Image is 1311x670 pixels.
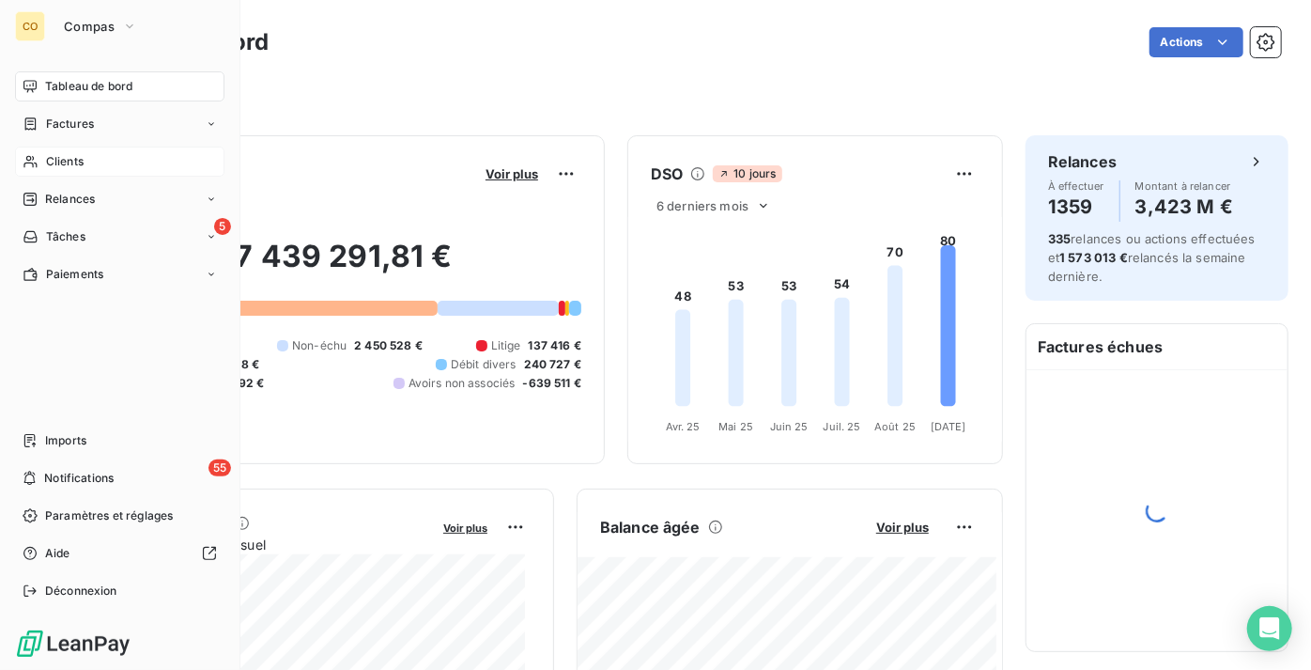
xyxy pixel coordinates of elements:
tspan: Août 25 [874,420,916,433]
span: 2 450 528 € [354,337,423,354]
h6: Factures échues [1026,324,1288,369]
tspan: Mai 25 [718,420,753,433]
span: relances ou actions effectuées et relancés la semaine dernière. [1048,231,1256,284]
a: Aide [15,538,224,569]
span: Voir plus [876,520,929,535]
span: Imports [45,432,86,449]
span: 137 416 € [529,337,581,354]
span: Voir plus [443,522,487,535]
tspan: [DATE] [931,420,966,433]
span: Factures [46,116,94,132]
span: Non-échu [292,337,347,354]
span: 6 derniers mois [656,198,748,213]
span: Clients [46,153,84,170]
span: Tâches [46,228,85,245]
span: Paiements [46,266,103,283]
button: Actions [1149,27,1243,57]
span: -639 511 € [523,375,582,392]
span: 5 [214,218,231,235]
span: Litige [491,337,521,354]
span: Paramètres et réglages [45,507,173,524]
tspan: Juil. 25 [824,420,861,433]
span: Déconnexion [45,583,117,600]
h4: 1359 [1048,192,1104,222]
span: 55 [208,460,231,476]
span: Débit divers [451,356,517,373]
span: Chiffre d'affaires mensuel [106,535,430,554]
span: Montant à relancer [1135,180,1233,192]
button: Voir plus [871,519,934,536]
img: Logo LeanPay [15,629,131,659]
span: Relances [45,191,95,208]
tspan: Avr. 25 [666,420,701,433]
span: Notifications [44,470,114,487]
tspan: Juin 25 [770,420,809,433]
div: CO [15,11,45,41]
span: Voir plus [486,166,538,181]
span: À effectuer [1048,180,1104,192]
span: Avoirs non associés [409,375,516,392]
span: 240 727 € [524,356,581,373]
span: Tableau de bord [45,78,132,95]
span: Compas [64,19,115,34]
span: 10 jours [713,165,781,182]
h2: 7 439 291,81 € [106,238,581,294]
h6: DSO [651,163,683,185]
span: Aide [45,545,70,562]
span: 335 [1048,231,1071,246]
span: 1 573 013 € [1059,250,1128,265]
h6: Balance âgée [600,516,701,538]
div: Open Intercom Messenger [1247,606,1292,651]
button: Voir plus [438,519,493,536]
h6: Relances [1048,150,1117,173]
button: Voir plus [480,165,544,182]
h4: 3,423 M € [1135,192,1233,222]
